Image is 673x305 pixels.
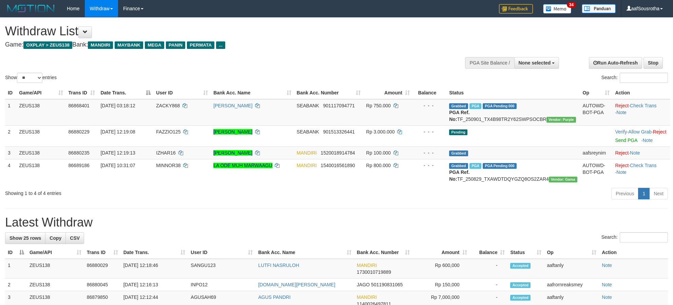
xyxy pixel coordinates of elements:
[5,24,442,38] h1: Withdraw List
[465,57,514,69] div: PGA Site Balance /
[5,73,57,83] label: Show entries
[16,159,65,185] td: ZEUS138
[156,163,180,168] span: MINNOR38
[258,263,299,268] a: LUTFI NASRULOH
[321,150,355,156] span: Copy 1520018914784 to clipboard
[449,169,469,182] b: PGA Ref. No:
[153,87,211,99] th: User ID: activate to sort column ascending
[612,146,670,159] td: ·
[115,41,143,49] span: MAYBANK
[100,163,135,168] span: [DATE] 10:31:07
[5,232,45,244] a: Show 25 rows
[16,99,65,126] td: ZEUS138
[357,294,377,300] span: MANDIRI
[371,282,403,287] span: Copy 501190831065 to clipboard
[84,246,121,259] th: Trans ID: activate to sort column ascending
[156,150,176,156] span: IZHAR16
[121,246,188,259] th: Date Trans.: activate to sort column ascending
[100,129,135,134] span: [DATE] 12:19:08
[213,163,272,168] a: LA ODE MUH MARWAAGU
[84,259,121,279] td: 86880029
[156,103,180,108] span: ZACKY868
[5,216,668,229] h1: Latest Withdraw
[357,282,370,287] span: JAGO
[510,282,531,288] span: Accepted
[258,294,290,300] a: AGUS PANDRI
[187,41,214,49] span: PERMATA
[366,129,395,134] span: Rp 3.000.000
[17,73,42,83] select: Showentries
[638,188,650,199] a: 1
[642,138,653,143] a: Note
[27,279,84,291] td: ZEUS138
[449,129,467,135] span: Pending
[544,259,599,279] td: aaftanly
[630,150,640,156] a: Note
[412,259,470,279] td: Rp 600,000
[582,4,616,13] img: panduan.png
[602,282,612,287] a: Note
[145,41,164,49] span: MEGA
[469,103,481,109] span: Marked by aaftrukkakada
[23,41,72,49] span: OXPLAY > ZEUS138
[615,163,629,168] a: Reject
[69,103,90,108] span: 86868401
[100,103,135,108] span: [DATE] 03:18:12
[519,60,551,66] span: None selected
[69,129,90,134] span: 86880229
[643,57,663,69] a: Stop
[213,129,252,134] a: [PERSON_NAME]
[5,87,16,99] th: ID
[615,103,629,108] a: Reject
[449,150,468,156] span: Grabbed
[580,146,613,159] td: aafsreynim
[580,99,613,126] td: AUTOWD-BOT-PGA
[5,259,27,279] td: 1
[470,259,508,279] td: -
[297,129,319,134] span: SEABANK
[483,163,517,169] span: PGA Pending
[549,177,577,182] span: Vendor URL: https://trx31.1velocity.biz
[354,246,412,259] th: Bank Acc. Number: activate to sort column ascending
[612,87,670,99] th: Action
[615,129,627,134] a: Verify
[213,103,252,108] a: [PERSON_NAME]
[211,87,294,99] th: Bank Acc. Name: activate to sort column ascending
[216,41,225,49] span: ...
[69,150,90,156] span: 86880235
[50,235,61,241] span: Copy
[544,279,599,291] td: aafrornreaksmey
[483,103,517,109] span: PGA Pending
[27,259,84,279] td: ZEUS138
[580,87,613,99] th: Op: activate to sort column ascending
[70,235,80,241] span: CSV
[5,99,16,126] td: 1
[412,279,470,291] td: Rp 150,000
[121,279,188,291] td: [DATE] 12:16:13
[499,4,533,14] img: Feedback.jpg
[616,169,627,175] a: Note
[415,128,444,135] div: - - -
[297,103,319,108] span: SEABANK
[357,263,377,268] span: MANDIRI
[611,188,638,199] a: Previous
[589,57,642,69] a: Run Auto-Refresh
[5,3,57,14] img: MOTION_logo.png
[615,138,637,143] a: Send PGA
[98,87,153,99] th: Date Trans.: activate to sort column descending
[294,87,364,99] th: Bank Acc. Number: activate to sort column ascending
[601,73,668,83] label: Search:
[470,246,508,259] th: Balance: activate to sort column ascending
[449,103,468,109] span: Grabbed
[567,2,576,8] span: 34
[630,163,657,168] a: Check Trans
[446,99,580,126] td: TF_250901_TX4B98TR2Y62SWPSOCBR
[363,87,412,99] th: Amount: activate to sort column ascending
[16,87,65,99] th: Game/API: activate to sort column ascending
[5,279,27,291] td: 2
[5,41,442,48] h4: Game: Bank:
[543,4,572,14] img: Button%20Memo.svg
[357,269,391,275] span: Copy 1730010719889 to clipboard
[5,125,16,146] td: 2
[16,125,65,146] td: ZEUS138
